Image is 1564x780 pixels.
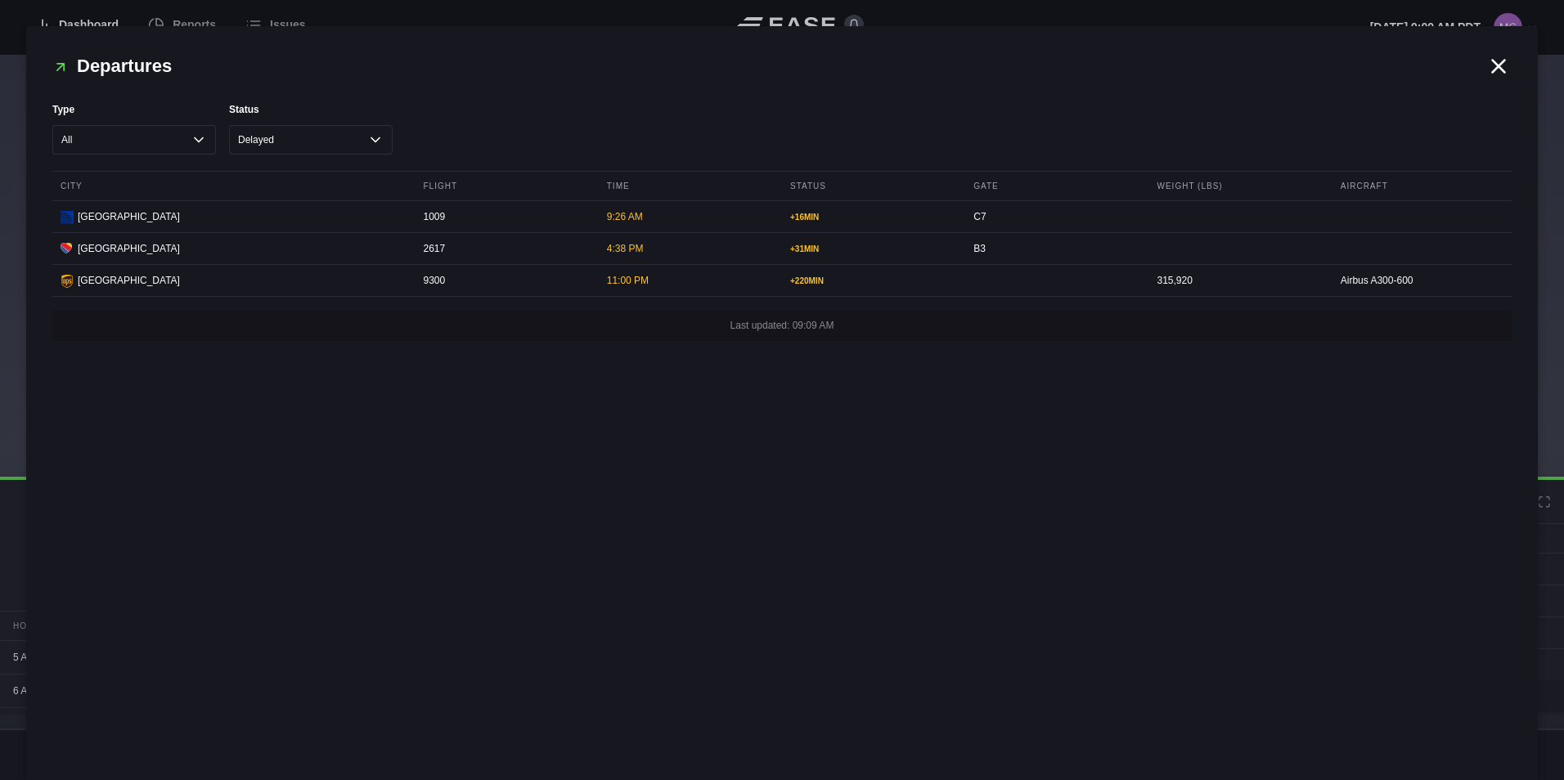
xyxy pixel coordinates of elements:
div: Time [599,172,778,200]
span: 4:38 PM [607,243,644,254]
span: [GEOGRAPHIC_DATA] [78,209,180,224]
span: Airbus A300-600 [1341,275,1413,286]
span: 9:26 AM [607,211,643,222]
span: [GEOGRAPHIC_DATA] [78,241,180,256]
label: Status [229,102,393,117]
div: + 31 MIN [790,243,953,255]
div: 1009 [416,201,595,232]
span: 11:00 PM [607,275,649,286]
div: Status [782,172,961,200]
h2: Departures [52,52,1485,79]
div: 9300 [416,265,595,296]
div: Gate [965,172,1144,200]
div: Flight [416,172,595,200]
span: [GEOGRAPHIC_DATA] [78,273,180,288]
div: Last updated: 09:09 AM [52,310,1512,341]
div: City [52,172,411,200]
div: 2617 [416,233,595,264]
span: 315,920 [1157,275,1193,286]
span: B3 [973,243,986,254]
div: + 16 MIN [790,211,953,223]
label: Type [52,102,216,117]
span: C7 [973,211,986,222]
div: Weight (lbs) [1149,172,1328,200]
div: + 220 MIN [790,275,953,287]
div: Aircraft [1333,172,1512,200]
